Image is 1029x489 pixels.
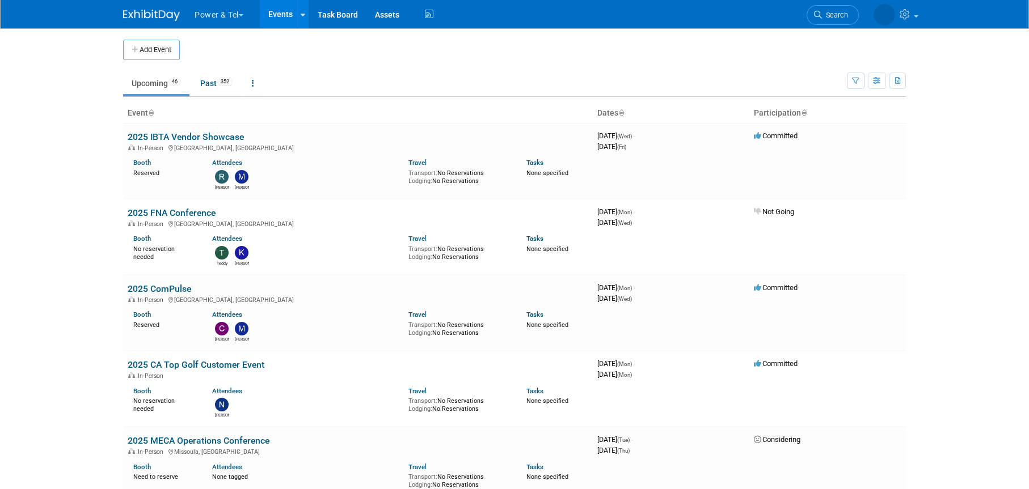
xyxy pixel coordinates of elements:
div: [GEOGRAPHIC_DATA], [GEOGRAPHIC_DATA] [128,143,588,152]
img: Chris Noora [215,322,229,335]
a: 2025 MECA Operations Conference [128,435,269,446]
a: Travel [408,235,427,243]
a: Travel [408,387,427,395]
span: Search [822,11,848,19]
img: In-Person Event [128,448,135,454]
div: Need to reserve [133,471,195,481]
div: Kevin Wilkes [235,260,249,266]
a: Travel [408,463,427,471]
span: [DATE] [597,294,632,303]
img: Melissa Seibring [874,4,895,25]
a: Sort by Start Date [618,108,624,117]
a: Tasks [526,235,543,243]
button: Add Event [123,40,180,60]
a: Sort by Event Name [148,108,154,117]
div: No Reservations No Reservations [408,243,509,261]
div: Chris Noora [215,335,229,342]
span: 46 [168,78,181,86]
span: Transport: [408,321,437,329]
span: Lodging: [408,481,432,488]
span: - [634,283,635,292]
a: Sort by Participation Type [801,108,807,117]
div: No Reservations No Reservations [408,319,509,337]
a: Attendees [212,235,242,243]
span: Lodging: [408,405,432,413]
span: In-Person [138,144,167,152]
a: Tasks [526,311,543,318]
a: Tasks [526,463,543,471]
span: (Tue) [617,437,630,443]
span: [DATE] [597,446,630,454]
div: No reservation needed [133,243,195,261]
span: Transport: [408,169,437,177]
img: Michael Mackeben [235,322,248,335]
a: Upcoming46 [123,73,189,94]
div: Reserved [133,167,195,177]
span: In-Person [138,448,167,456]
span: Transport: [408,245,437,253]
img: Nate Derbyshire [215,398,229,411]
span: - [631,435,633,444]
span: Considering [754,435,800,444]
div: Reserved [133,319,195,329]
span: Lodging: [408,177,432,185]
span: (Mon) [617,209,632,215]
span: Transport: [408,473,437,481]
div: [GEOGRAPHIC_DATA], [GEOGRAPHIC_DATA] [128,295,588,304]
div: Michael Mackeben [235,335,249,342]
span: Lodging: [408,329,432,337]
img: In-Person Event [128,220,135,226]
a: Travel [408,311,427,318]
a: Attendees [212,387,242,395]
img: ExhibitDay [123,10,180,21]
span: (Mon) [617,285,632,291]
div: No Reservations No Reservations [408,395,509,413]
span: (Mon) [617,372,632,378]
span: - [634,207,635,216]
a: Tasks [526,387,543,395]
span: (Wed) [617,133,632,139]
img: Michael Mackeben [235,170,248,184]
a: Past352 [192,73,241,94]
img: Teddy Dye [215,246,229,260]
img: Kevin Wilkes [235,246,248,260]
span: [DATE] [597,283,635,292]
a: Booth [133,159,151,167]
a: Booth [133,387,151,395]
img: Ron Rafalzik [215,170,229,184]
a: Attendees [212,463,242,471]
span: - [634,359,635,368]
span: None specified [526,473,568,481]
a: Booth [133,463,151,471]
span: None specified [526,245,568,253]
span: [DATE] [597,359,635,368]
span: (Mon) [617,361,632,367]
span: In-Person [138,296,167,304]
span: None specified [526,321,568,329]
a: 2025 CA Top Golf Customer Event [128,359,264,370]
img: In-Person Event [128,144,135,150]
a: Attendees [212,311,242,318]
a: 2025 IBTA Vendor Showcase [128,131,244,142]
div: Teddy Dye [215,260,229,266]
span: (Thu) [617,448,630,454]
span: [DATE] [597,207,635,216]
th: Event [123,104,593,123]
th: Participation [749,104,906,123]
span: [DATE] [597,370,632,379]
img: In-Person Event [128,372,135,378]
div: No Reservations No Reservations [408,471,509,488]
div: Ron Rafalzik [215,184,229,190]
span: None specified [526,169,568,177]
a: 2025 ComPulse [128,283,191,294]
span: In-Person [138,372,167,380]
span: Not Going [754,207,794,216]
span: [DATE] [597,131,635,140]
span: None specified [526,397,568,405]
div: Nate Derbyshire [215,411,229,418]
div: No Reservations No Reservations [408,167,509,185]
img: In-Person Event [128,296,135,302]
span: [DATE] [597,435,633,444]
span: (Fri) [617,144,626,150]
span: 352 [217,78,233,86]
